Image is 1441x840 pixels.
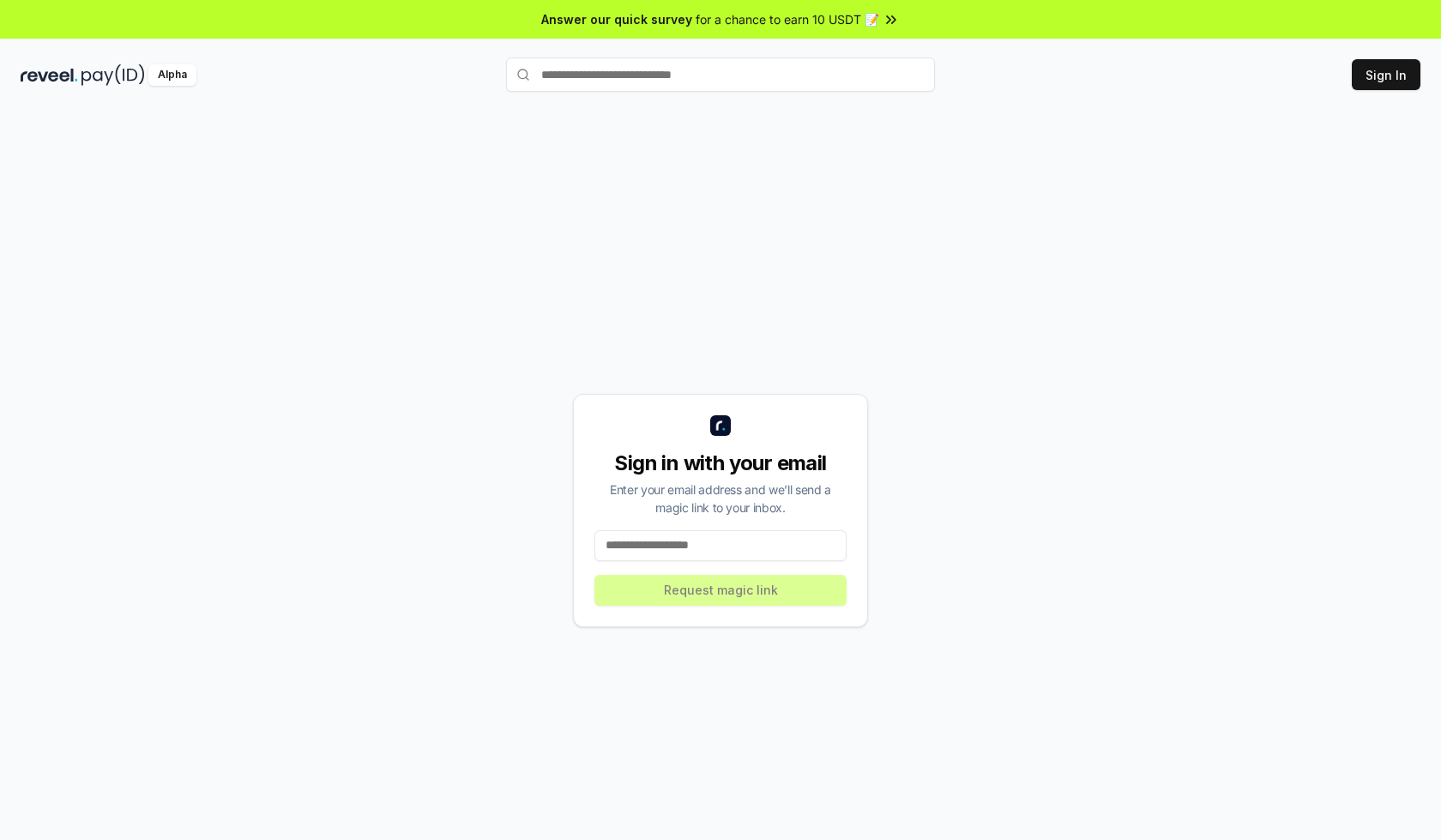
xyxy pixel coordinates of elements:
[148,64,196,86] div: Alpha
[81,64,145,86] img: pay_id
[594,450,847,477] div: Sign in with your email
[696,10,879,28] span: for a chance to earn 10 USDT 📝
[21,64,78,86] img: reveel_dark
[710,415,731,436] img: logo_small
[541,10,692,28] span: Answer our quick survey
[1352,59,1420,90] button: Sign In
[594,480,847,517] div: Enter your email address and we’ll send a magic link to your inbox.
